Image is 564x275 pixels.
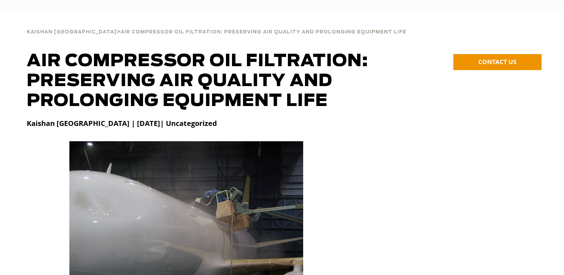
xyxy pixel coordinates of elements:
[453,54,542,70] a: CONTACT US
[121,30,406,35] span: Air Compressor Oil Filtration: Preserving Air Quality and Prolonging Equipment Life
[478,58,516,66] span: CONTACT US
[27,28,117,35] a: Kaishan [GEOGRAPHIC_DATA]
[27,51,407,111] h1: Air Compressor Oil Filtration: Preserving Air Quality and Prolonging Equipment Life
[121,28,406,35] a: Air Compressor Oil Filtration: Preserving Air Quality and Prolonging Equipment Life
[27,21,406,38] div: >
[27,30,117,35] span: Kaishan [GEOGRAPHIC_DATA]
[27,118,217,128] strong: Kaishan [GEOGRAPHIC_DATA] | [DATE]| Uncategorized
